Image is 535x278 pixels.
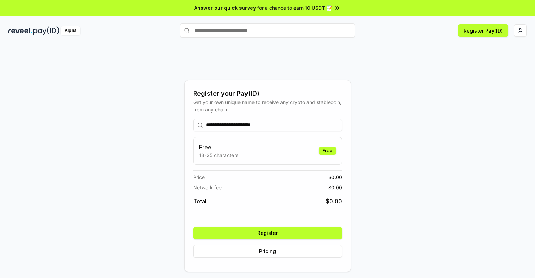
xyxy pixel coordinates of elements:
[193,99,342,113] div: Get your own unique name to receive any crypto and stablecoin, from any chain
[199,143,238,151] h3: Free
[193,227,342,239] button: Register
[61,26,80,35] div: Alpha
[328,184,342,191] span: $ 0.00
[193,89,342,99] div: Register your Pay(ID)
[193,184,222,191] span: Network fee
[33,26,59,35] img: pay_id
[199,151,238,159] p: 13-25 characters
[193,245,342,258] button: Pricing
[8,26,32,35] img: reveel_dark
[194,4,256,12] span: Answer our quick survey
[319,147,336,155] div: Free
[328,174,342,181] span: $ 0.00
[458,24,508,37] button: Register Pay(ID)
[326,197,342,205] span: $ 0.00
[257,4,332,12] span: for a chance to earn 10 USDT 📝
[193,174,205,181] span: Price
[193,197,206,205] span: Total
